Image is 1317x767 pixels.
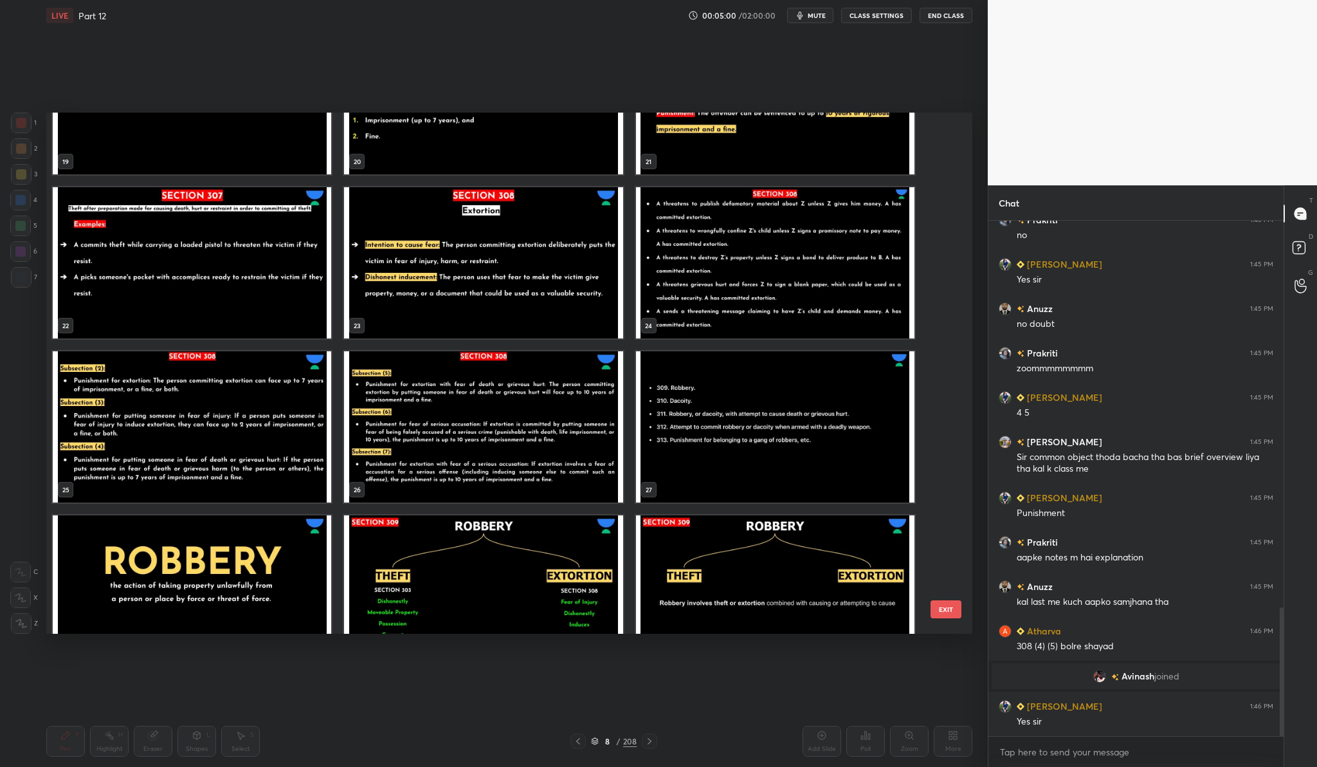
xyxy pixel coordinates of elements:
[344,515,622,667] img: 1759565778UUJQ0Z.pdf
[1250,494,1273,502] div: 1:45 PM
[1250,438,1273,446] div: 1:45 PM
[999,580,1012,593] img: 73aa82485a5f44aa902925d89d7065fd.jpg
[787,8,833,23] button: mute
[10,216,37,236] div: 5
[988,221,1284,736] div: grid
[1017,318,1273,331] div: no doubt
[11,613,38,634] div: Z
[53,187,331,338] img: 1759565778UUJQ0Z.pdf
[11,267,37,288] div: 7
[999,391,1012,404] img: 3
[1024,435,1102,448] h6: [PERSON_NAME]
[1308,268,1313,277] p: G
[1250,261,1273,268] div: 1:45 PM
[1093,670,1106,683] img: 2478207f8972426c95f3e7f2a6aeb01b.jpg
[10,241,37,262] div: 6
[601,737,614,745] div: 8
[1111,674,1119,681] img: no-rating-badge.077c3623.svg
[10,562,38,582] div: C
[1250,305,1273,313] div: 1:45 PM
[999,258,1012,271] img: 3
[1017,350,1024,357] img: no-rating-badge.077c3623.svg
[1017,584,1024,591] img: no-rating-badge.077c3623.svg
[1017,596,1273,609] div: kal last me kuch aapko samjhana tha
[78,10,106,22] h4: Part 12
[1017,306,1024,313] img: no-rating-badge.077c3623.svg
[999,302,1012,315] img: 73aa82485a5f44aa902925d89d7065fd.jpg
[1017,494,1024,502] img: Learner_Badge_beginner_1_8b307cf2a0.svg
[1122,671,1154,681] span: Avinash
[1250,627,1273,635] div: 1:46 PM
[1017,627,1024,635] img: Learner_Badge_beginner_1_8b307cf2a0.svg
[46,113,950,634] div: grid
[931,600,961,618] button: EXIT
[1017,551,1273,564] div: aapke notes m hai explanation
[1017,451,1273,476] div: Sir common object thoda bacha tha bas brief overview liya tha kal k class me
[1017,640,1273,653] div: 308 (4) (5) bolre shayad
[1024,491,1102,504] h6: [PERSON_NAME]
[808,11,826,20] span: mute
[1250,703,1273,710] div: 1:46 PM
[46,8,73,23] div: LIVE
[988,186,1030,220] p: Chat
[1024,302,1053,315] h6: Anuzz
[1024,391,1102,404] h6: [PERSON_NAME]
[1309,196,1313,205] p: T
[623,735,637,747] div: 208
[999,347,1012,360] img: 5c50ca92545e4ea9b152bc47f8b6a3eb.jpg
[1017,703,1024,710] img: Learner_Badge_beginner_1_8b307cf2a0.svg
[53,351,331,503] img: 1759565778UUJQ0Z.pdf
[1017,273,1273,286] div: Yes sir
[1250,349,1273,357] div: 1:45 PM
[999,492,1012,504] img: 3
[999,700,1012,713] img: 3
[1017,217,1024,224] img: no-rating-badge.077c3623.svg
[1024,346,1058,360] h6: Prakriti
[999,536,1012,549] img: 5c50ca92545e4ea9b152bc47f8b6a3eb.jpg
[1024,624,1061,638] h6: Atharva
[617,737,621,745] div: /
[920,8,972,23] button: End Class
[1250,539,1273,546] div: 1:45 PM
[1017,439,1024,446] img: no-rating-badge.077c3623.svg
[11,164,37,185] div: 3
[1024,535,1058,549] h6: Prakriti
[1017,507,1273,520] div: Punishment
[1024,257,1102,271] h6: [PERSON_NAME]
[11,138,37,159] div: 2
[344,351,622,503] img: 1759565778UUJQ0Z.pdf
[1154,671,1179,681] span: joined
[1017,716,1273,728] div: Yes sir
[1309,232,1313,241] p: D
[1017,407,1273,420] div: 4 5
[1017,539,1024,546] img: no-rating-badge.077c3623.svg
[999,436,1012,448] img: 2f879121cefb4474a2b6c47e5d82e448.jpg
[1017,261,1024,268] img: Learner_Badge_beginner_1_8b307cf2a0.svg
[11,113,37,133] div: 1
[636,187,914,338] img: 1759565778UUJQ0Z.pdf
[10,190,37,210] div: 4
[53,515,331,667] img: 1759565778UUJQ0Z.pdf
[1250,583,1273,591] div: 1:45 PM
[636,351,914,503] img: 1759565778UUJQ0Z.pdf
[636,515,914,667] img: 1759565778UUJQ0Z.pdf
[344,187,622,338] img: 1759565778UUJQ0Z.pdf
[10,587,38,608] div: X
[841,8,912,23] button: CLASS SETTINGS
[1024,580,1053,593] h6: Anuzz
[1024,699,1102,713] h6: [PERSON_NAME]
[1017,229,1273,242] div: no
[999,625,1012,638] img: 037af909af264af6940d1688ab774d09.jpg
[1017,394,1024,402] img: Learner_Badge_beginner_1_8b307cf2a0.svg
[1250,394,1273,402] div: 1:45 PM
[1017,362,1273,375] div: zoommmmmmmm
